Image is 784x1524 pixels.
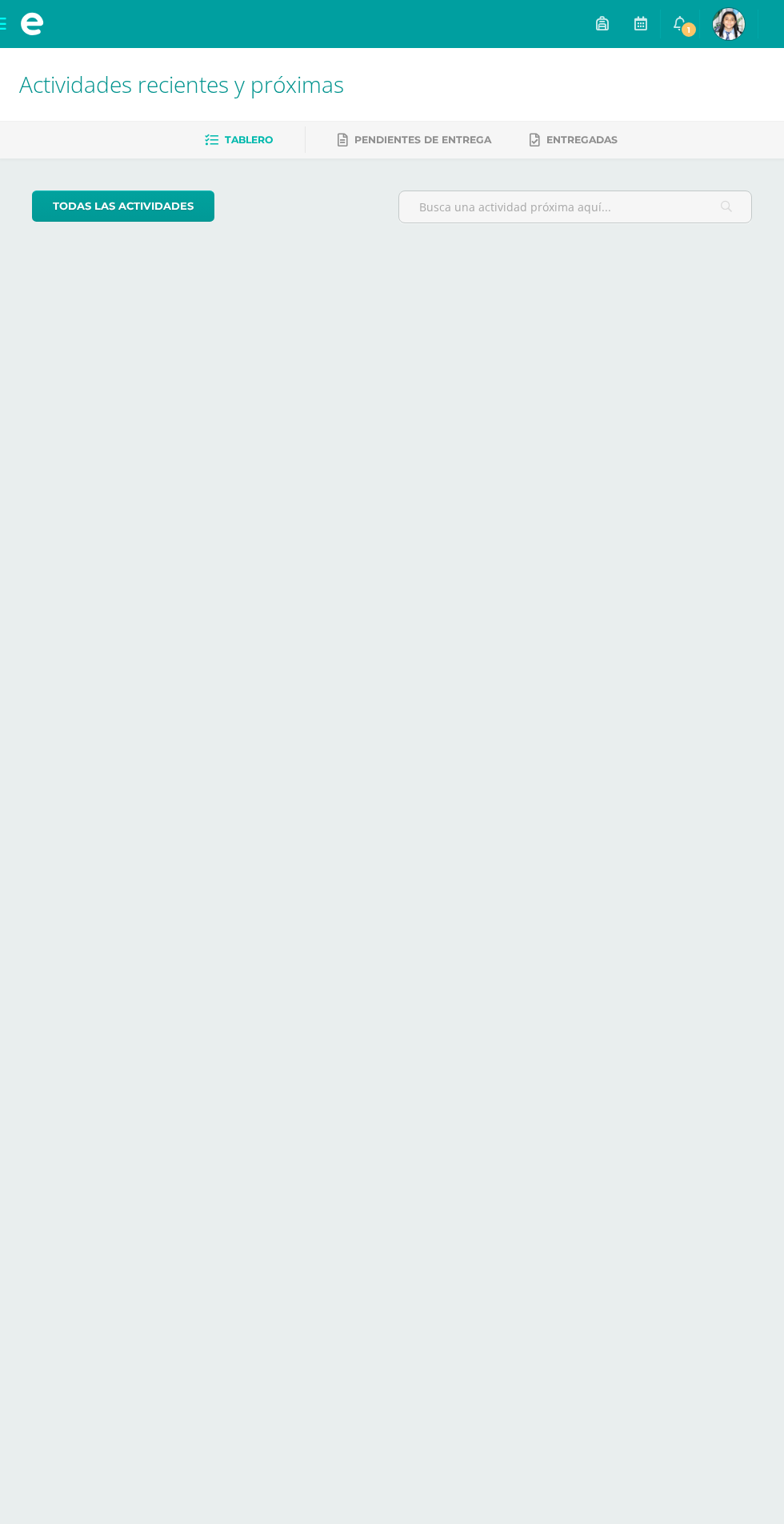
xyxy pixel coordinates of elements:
span: Actividades recientes y próximas [19,69,344,99]
span: Entregadas [546,134,618,146]
span: Tablero [225,134,273,146]
span: 1 [680,21,698,38]
a: Entregadas [530,127,618,153]
a: Pendientes de entrega [338,127,491,153]
a: todas las Actividades [32,190,214,222]
input: Busca una actividad próxima aquí... [399,191,751,223]
span: Pendientes de entrega [354,134,491,146]
img: c8b2554278c2aa8190328a3408ea909e.png [713,8,745,40]
a: Tablero [205,127,273,153]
